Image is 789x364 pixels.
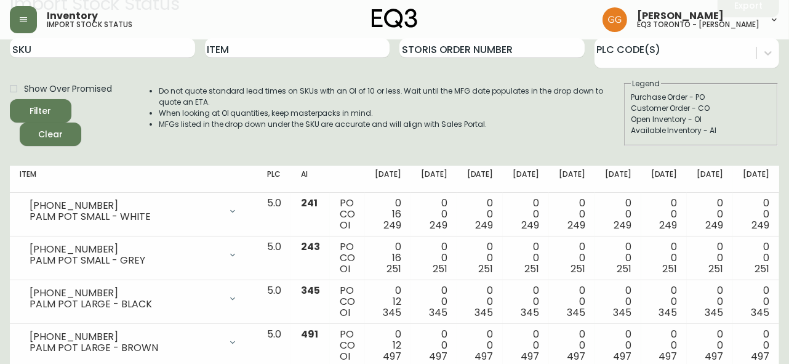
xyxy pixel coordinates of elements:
[383,305,401,320] span: 345
[301,283,320,297] span: 345
[421,198,447,231] div: 0 0
[549,166,595,193] th: [DATE]
[605,198,631,231] div: 0 0
[755,262,769,276] span: 251
[467,198,494,231] div: 0 0
[697,285,723,318] div: 0 0
[301,327,318,341] span: 491
[743,285,769,318] div: 0 0
[301,196,318,210] span: 241
[651,285,678,318] div: 0 0
[10,166,257,193] th: Item
[751,305,769,320] span: 345
[467,285,494,318] div: 0 0
[697,198,723,231] div: 0 0
[743,329,769,362] div: 0 0
[47,21,132,28] h5: import stock status
[365,166,411,193] th: [DATE]
[372,9,417,28] img: logo
[30,211,220,222] div: PALM POT SMALL - WHITE
[708,262,723,276] span: 251
[30,299,220,310] div: PALM POT LARGE - BLACK
[421,285,447,318] div: 0 0
[705,305,723,320] span: 345
[571,262,585,276] span: 251
[411,166,457,193] th: [DATE]
[20,198,247,225] div: [PHONE_NUMBER]PALM POT SMALL - WHITE
[513,285,539,318] div: 0 0
[617,262,631,276] span: 251
[687,166,733,193] th: [DATE]
[30,255,220,266] div: PALM POT SMALL - GREY
[521,349,539,363] span: 497
[705,349,723,363] span: 497
[340,218,350,232] span: OI
[559,329,585,362] div: 0 0
[375,285,401,318] div: 0 12
[637,11,724,21] span: [PERSON_NAME]
[475,349,494,363] span: 497
[479,262,494,276] span: 251
[467,241,494,275] div: 0 0
[659,305,678,320] span: 345
[475,305,494,320] span: 345
[159,119,623,130] li: MFGs listed in the drop down under the SKU are accurate and will align with Sales Portal.
[20,329,247,356] div: [PHONE_NUMBER]PALM POT LARGE - BROWN
[613,305,631,320] span: 345
[595,166,641,193] th: [DATE]
[375,329,401,362] div: 0 12
[421,329,447,362] div: 0 0
[751,218,769,232] span: 249
[631,78,661,89] legend: Legend
[340,305,350,320] span: OI
[521,305,539,320] span: 345
[614,218,631,232] span: 249
[340,329,355,362] div: PO CO
[651,198,678,231] div: 0 0
[559,241,585,275] div: 0 0
[30,103,52,119] div: Filter
[375,241,401,275] div: 0 16
[605,329,631,362] div: 0 0
[429,305,447,320] span: 345
[663,262,678,276] span: 251
[524,262,539,276] span: 251
[30,288,220,299] div: [PHONE_NUMBER]
[659,349,678,363] span: 497
[386,262,401,276] span: 251
[733,166,779,193] th: [DATE]
[20,241,247,269] div: [PHONE_NUMBER]PALM POT SMALL - GREY
[20,123,81,146] button: Clear
[301,240,320,254] span: 243
[291,166,330,193] th: AI
[30,200,220,211] div: [PHONE_NUMBER]
[637,21,759,28] h5: eq3 toronto - [PERSON_NAME]
[751,349,769,363] span: 497
[421,241,447,275] div: 0 0
[383,218,401,232] span: 249
[651,241,678,275] div: 0 0
[605,285,631,318] div: 0 0
[340,241,355,275] div: PO CO
[30,127,71,142] span: Clear
[641,166,687,193] th: [DATE]
[257,193,291,237] td: 5.0
[24,83,112,95] span: Show Over Promised
[513,198,539,231] div: 0 0
[503,166,549,193] th: [DATE]
[340,198,355,231] div: PO CO
[340,349,350,363] span: OI
[383,349,401,363] span: 497
[430,218,447,232] span: 249
[743,241,769,275] div: 0 0
[613,349,631,363] span: 497
[631,92,771,103] div: Purchase Order - PO
[20,285,247,312] div: [PHONE_NUMBER]PALM POT LARGE - BLACK
[567,349,585,363] span: 497
[567,218,585,232] span: 249
[457,166,503,193] th: [DATE]
[513,329,539,362] div: 0 0
[631,125,771,136] div: Available Inventory - AI
[631,103,771,114] div: Customer Order - CO
[47,11,98,21] span: Inventory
